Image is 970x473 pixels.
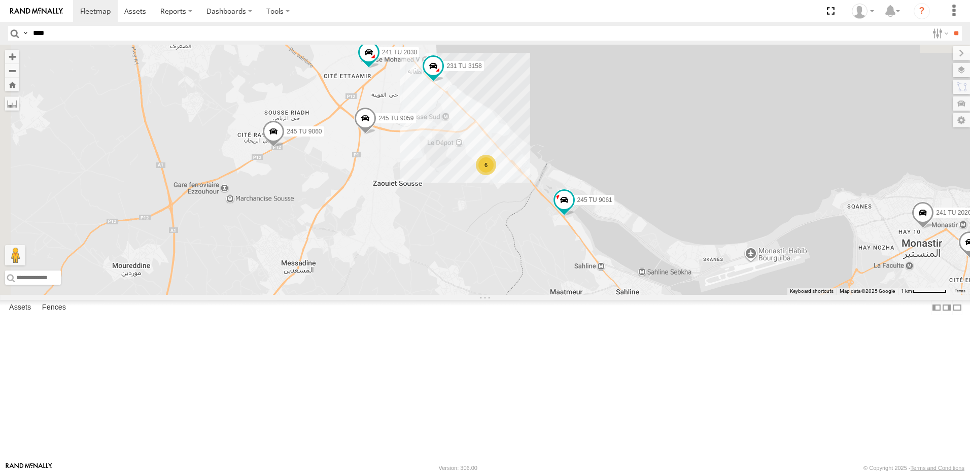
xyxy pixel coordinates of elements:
div: Version: 306.00 [439,465,477,471]
label: Fences [37,300,71,315]
a: Visit our Website [6,463,52,473]
a: Terms [955,289,965,293]
button: Zoom Home [5,78,19,91]
label: Assets [4,300,36,315]
span: 245 TU 9060 [287,128,322,135]
label: Dock Summary Table to the Left [931,300,942,315]
div: © Copyright 2025 - [863,465,964,471]
div: 6 [476,155,496,175]
span: 1 km [901,288,912,294]
button: Zoom out [5,63,19,78]
button: Map Scale: 1 km per 64 pixels [898,288,950,295]
a: Terms and Conditions [911,465,964,471]
span: Map data ©2025 Google [840,288,895,294]
span: 245 TU 9059 [378,115,413,122]
button: Drag Pegman onto the map to open Street View [5,245,25,265]
label: Map Settings [953,113,970,127]
button: Keyboard shortcuts [790,288,834,295]
label: Hide Summary Table [952,300,962,315]
i: ? [914,3,930,19]
span: 245 TU 9061 [577,196,612,204]
label: Dock Summary Table to the Right [942,300,952,315]
label: Measure [5,96,19,111]
button: Zoom in [5,50,19,63]
label: Search Filter Options [928,26,950,41]
span: 231 TU 3158 [446,62,481,69]
label: Search Query [21,26,29,41]
img: rand-logo.svg [10,8,63,15]
div: Nejah Benkhalifa [848,4,878,19]
span: 241 TU 2030 [382,49,417,56]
